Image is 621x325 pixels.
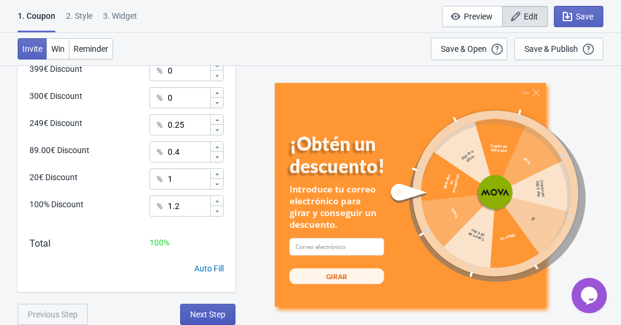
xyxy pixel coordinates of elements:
span: Preview [464,12,493,21]
span: Edit [524,12,538,21]
div: % [157,91,162,105]
button: Save [554,6,603,27]
span: Next Step [190,310,225,319]
div: 20€ Discount [29,171,78,184]
input: Chance [167,141,210,162]
div: % [157,145,162,159]
div: Salir [521,90,529,95]
span: Win [51,44,65,54]
div: Auto Fill [194,263,224,275]
div: 249€ Discount [29,117,82,130]
div: 1. Coupon [18,10,55,32]
button: Invite [18,38,47,59]
div: % [157,118,162,132]
span: Invite [22,44,42,54]
iframe: chat widget [572,278,609,313]
div: 399€ Discount [29,63,82,75]
div: Save & Publish [524,44,578,54]
div: % [157,64,162,78]
div: 3. Widget [103,10,137,31]
input: Chance [167,168,210,190]
button: Next Step [180,304,235,325]
div: GIRAR [326,271,347,280]
button: Edit [502,6,548,27]
button: Win [47,38,69,59]
div: % [157,199,162,213]
button: Save & Publish [514,38,603,60]
input: Chance [167,114,210,135]
span: Reminder [74,44,108,54]
div: Total [29,237,51,251]
input: Chance [167,87,210,108]
div: Save & Open [441,44,487,54]
div: ¡Obtén un descuento! [289,132,403,177]
button: Preview [442,6,503,27]
button: Save & Open [431,38,507,60]
span: 100 % [150,238,170,247]
div: 89.00€ Discount [29,144,89,157]
input: Chance [167,60,210,81]
div: 300€ Discount [29,90,82,102]
button: Reminder [69,38,113,59]
div: 100% Discount [29,198,84,211]
input: Chance [167,195,210,217]
div: % [157,172,162,186]
span: Save [576,12,593,21]
div: 2 . Style [66,10,92,31]
input: Correo electrónico [289,238,384,256]
div: Introduce tu correo electrónico para girar y conseguir un descuento. [289,183,384,231]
